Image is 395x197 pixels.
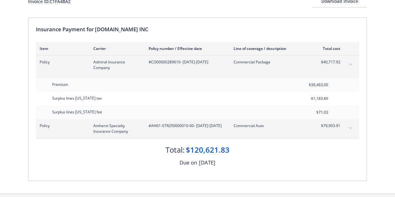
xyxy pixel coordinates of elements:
[52,109,102,115] span: Surplus lines [US_STATE] fee
[234,59,307,65] span: Commercial Package
[93,59,139,71] span: Admiral Insurance Company
[317,123,340,129] span: $79,903.91
[291,108,332,117] input: 0.00
[36,25,359,33] div: Insurance Payment for [DOMAIN_NAME] INC
[40,59,83,65] span: Policy
[149,123,224,129] span: #AH01-STR250000010-00 - [DATE]-[DATE]
[40,123,83,129] span: Policy
[149,46,224,51] div: Policy number / Effective date
[317,59,340,65] span: $40,717.92
[199,159,215,167] div: [DATE]
[52,96,102,101] span: Surplus lines [US_STATE] tax
[291,80,332,90] input: 0.00
[149,59,224,65] span: #CO00000289610 - [DATE]-[DATE]
[234,46,307,51] div: Line of coverage / description
[234,123,307,129] span: Commercial Auto
[36,119,359,138] div: PolicyAmherst Specialty Insurance Company#AH01-STR250000010-00- [DATE]-[DATE]Commercial Auto$79,9...
[93,123,139,134] span: Amherst Specialty Insurance Company
[317,46,340,51] div: Total cost
[345,123,355,133] button: expand content
[180,159,197,167] div: Due on
[165,145,185,155] div: Total:
[36,56,359,74] div: PolicyAdmiral Insurance Company#CO00000289610- [DATE]-[DATE]Commercial Package$40,717.92collapse ...
[52,82,68,87] span: Premium
[40,46,83,51] div: Item
[93,46,139,51] div: Carrier
[345,59,355,69] button: collapse content
[186,145,230,155] div: $120,621.83
[291,94,332,103] input: 0.00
